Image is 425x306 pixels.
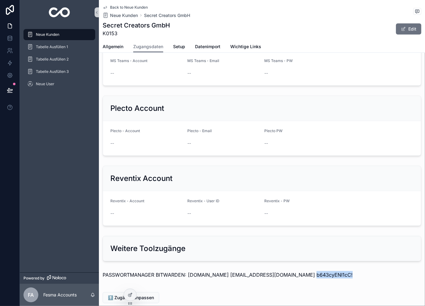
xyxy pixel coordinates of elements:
h1: Secret Creators GmbH [103,21,170,30]
h2: Reventix Account [110,174,172,183]
a: Tabelle Ausfüllen 2 [23,54,95,65]
span: Setup [173,44,185,50]
span: Tabelle Ausfüllen 3 [36,69,69,74]
h2: Plecto Account [110,103,164,113]
span: -- [187,210,191,216]
a: Setup [173,41,185,53]
a: Wichtige Links [230,41,261,53]
span: Back to Neue Kunden [110,5,148,10]
span: -- [265,210,268,216]
span: Reventix - User ID [187,199,219,203]
a: Zugangsdaten [133,41,163,53]
a: Neue Kunden [23,29,95,40]
span: Reventix - Account [110,199,144,203]
a: Neue Kunden [103,12,138,19]
a: Datenimport [195,41,220,53]
a: Tabelle Ausfüllen 3 [23,66,95,77]
a: Powered by [20,272,99,284]
span: ⬆️ Zugänge anpassen [108,295,154,301]
span: MS Teams - Account [110,58,147,63]
span: -- [187,70,191,76]
span: Zugangsdaten [133,44,163,50]
p: Fesma Accounts [43,292,77,298]
a: Neue User [23,78,95,90]
span: -- [110,210,114,216]
a: Allgemein [103,41,123,53]
span: Reventix - PW [265,199,290,203]
span: Neue Kunden [110,12,138,19]
span: Powered by [23,276,45,281]
span: Plecto - Account [110,128,140,133]
a: Secret Creators GmbH [144,12,190,19]
a: Tabelle Ausfüllen 1 [23,41,95,52]
a: Back to Neue Kunden [103,5,148,10]
span: -- [110,70,114,76]
span: -- [110,140,114,146]
span: MS Teams - Email [187,58,219,63]
button: Edit [396,23,421,35]
span: Plecto - Email [187,128,212,133]
span: Tabelle Ausfüllen 1 [36,44,68,49]
span: -- [265,70,268,76]
span: Wichtige Links [230,44,261,50]
span: Neue User [36,82,54,86]
span: Plecto PW [265,128,283,133]
h2: Weitere Toolzugänge [110,244,185,254]
span: -- [265,140,268,146]
span: Neue Kunden [36,32,59,37]
p: PASSWORTMANAGER BITWARDEN: [DOMAIN_NAME] [EMAIL_ADDRESS][DOMAIN_NAME] b643cyENI1cC! [103,271,421,279]
div: scrollable content [20,25,99,98]
span: Allgemein [103,44,123,50]
button: ⬆️ Zugänge anpassen [103,292,159,303]
span: K0153 [103,30,170,37]
span: Datenimport [195,44,220,50]
span: FA [28,291,34,299]
span: Tabelle Ausfüllen 2 [36,57,69,62]
span: -- [187,140,191,146]
span: MS Teams - PW [265,58,293,63]
img: App logo [49,7,70,17]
